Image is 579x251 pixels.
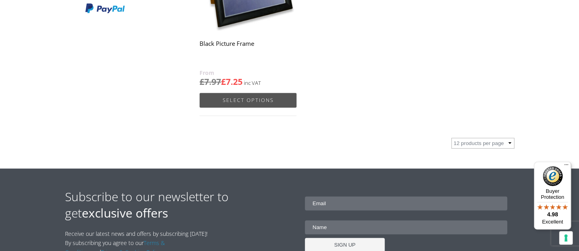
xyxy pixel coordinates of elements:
input: Email [305,196,507,210]
bdi: 7.25 [221,76,243,87]
span: £ [221,76,226,87]
a: Select options for “Black Picture Frame” [200,93,296,108]
h2: Subscribe to our newsletter to get [65,188,290,221]
span: £ [200,76,204,87]
span: 4.98 [547,211,558,218]
p: Excellent [534,219,571,225]
input: Name [305,220,507,234]
img: Trusted Shops Trustmark [543,166,563,186]
button: Your consent preferences for tracking technologies [559,231,573,245]
button: Menu [561,162,571,171]
p: Buyer Protection [534,188,571,200]
bdi: 7.97 [200,76,221,87]
button: Trusted Shops TrustmarkBuyer Protection4.98Excellent [534,162,571,229]
h2: Black Picture Frame [200,36,296,68]
strong: exclusive offers [82,205,168,221]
